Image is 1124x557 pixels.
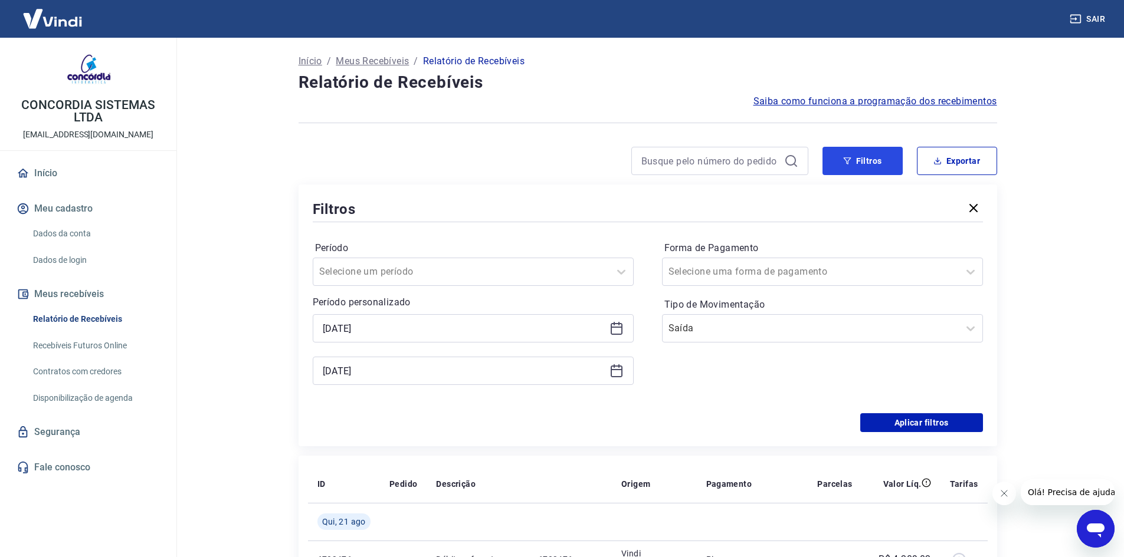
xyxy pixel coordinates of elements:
[28,386,162,410] a: Disponibilização de agenda
[327,54,331,68] p: /
[822,147,903,175] button: Filtros
[9,99,167,124] p: CONCORDIA SISTEMAS LTDA
[323,362,605,380] input: Data final
[7,8,99,18] span: Olá! Precisa de ajuda?
[14,160,162,186] a: Início
[753,94,997,108] a: Saiba como funciona a programação dos recebimentos
[14,454,162,480] a: Fale conosco
[299,71,997,94] h4: Relatório de Recebíveis
[1021,479,1115,505] iframe: Mensagem da empresa
[14,196,162,222] button: Meu cadastro
[28,248,162,272] a: Dados de login
[14,419,162,445] a: Segurança
[299,54,322,68] a: Início
[313,295,634,309] p: Período personalizado
[664,241,981,255] label: Forma de Pagamento
[28,360,162,384] a: Contratos com credores
[992,482,1016,505] iframe: Fechar mensagem
[28,222,162,246] a: Dados da conta
[313,200,356,219] h5: Filtros
[317,478,326,490] p: ID
[23,128,153,141] p: [EMAIL_ADDRESS][DOMAIN_NAME]
[315,241,631,255] label: Período
[883,478,922,490] p: Valor Líq.
[28,307,162,331] a: Relatório de Recebíveis
[917,147,997,175] button: Exportar
[414,54,418,68] p: /
[706,478,752,490] p: Pagamento
[1077,510,1115,548] iframe: Botão para abrir a janela de mensagens
[423,54,525,68] p: Relatório de Recebíveis
[65,47,112,94] img: a68c8fd8-fab5-48c0-8bd6-9edace40e89e.jpeg
[14,1,91,37] img: Vindi
[322,516,366,528] span: Qui, 21 ago
[860,413,983,432] button: Aplicar filtros
[336,54,409,68] a: Meus Recebíveis
[817,478,852,490] p: Parcelas
[664,298,981,312] label: Tipo de Movimentação
[323,319,605,337] input: Data inicial
[28,334,162,358] a: Recebíveis Futuros Online
[1067,8,1110,30] button: Sair
[389,478,417,490] p: Pedido
[621,478,650,490] p: Origem
[641,152,779,170] input: Busque pelo número do pedido
[14,281,162,307] button: Meus recebíveis
[436,478,476,490] p: Descrição
[950,478,978,490] p: Tarifas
